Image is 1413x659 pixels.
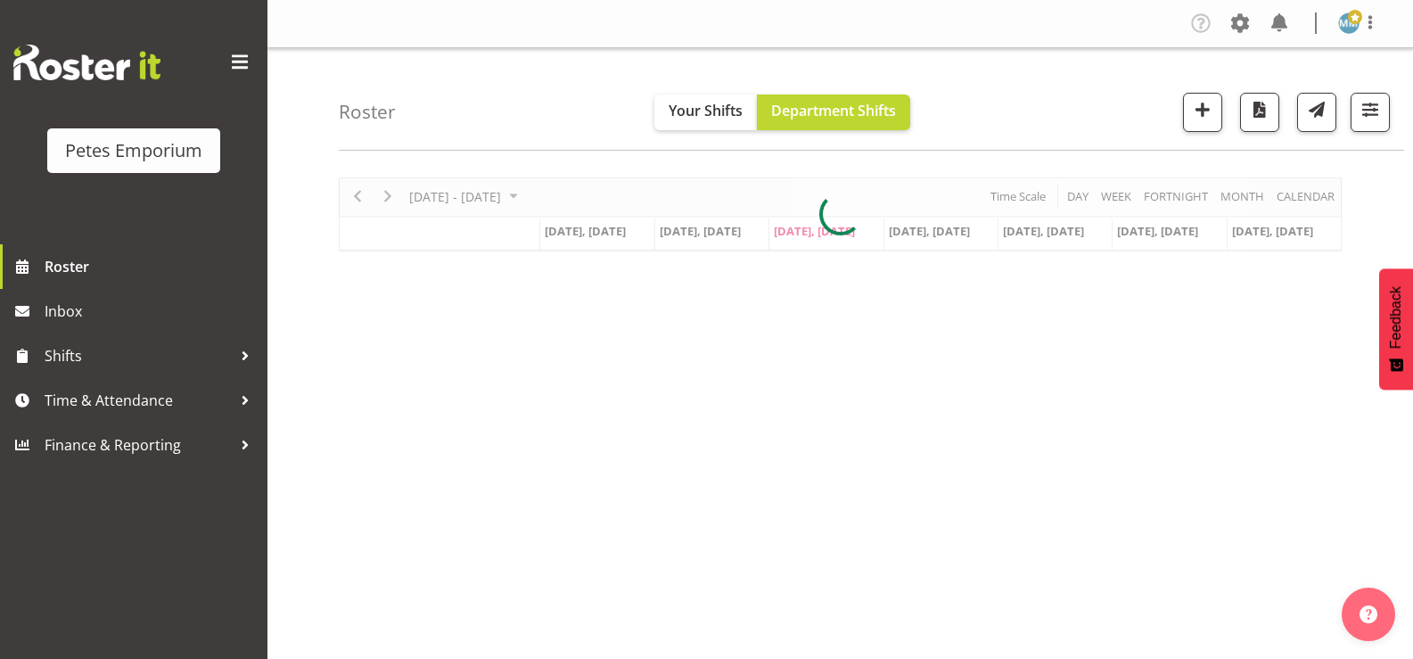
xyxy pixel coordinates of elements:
[65,137,202,164] div: Petes Emporium
[1351,93,1390,132] button: Filter Shifts
[1297,93,1336,132] button: Send a list of all shifts for the selected filtered period to all rostered employees.
[45,342,232,369] span: Shifts
[45,387,232,414] span: Time & Attendance
[654,95,757,130] button: Your Shifts
[13,45,160,80] img: Rosterit website logo
[1379,268,1413,390] button: Feedback - Show survey
[1240,93,1279,132] button: Download a PDF of the roster according to the set date range.
[45,298,259,325] span: Inbox
[45,432,232,458] span: Finance & Reporting
[669,101,743,120] span: Your Shifts
[1360,605,1377,623] img: help-xxl-2.png
[757,95,910,130] button: Department Shifts
[1388,286,1404,349] span: Feedback
[771,101,896,120] span: Department Shifts
[45,253,259,280] span: Roster
[339,102,396,122] h4: Roster
[1183,93,1222,132] button: Add a new shift
[1338,12,1360,34] img: mandy-mosley3858.jpg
